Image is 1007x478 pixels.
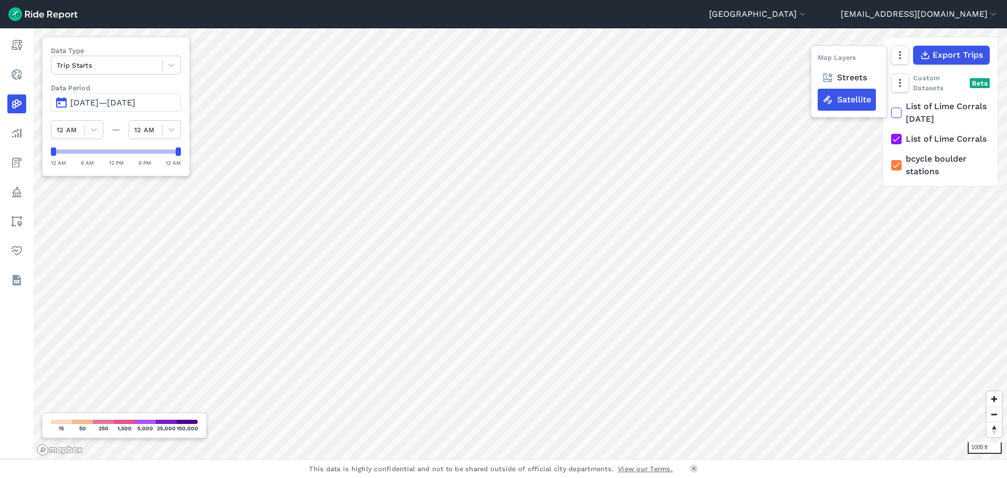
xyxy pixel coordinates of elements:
div: 6 AM [81,158,94,167]
a: Report [7,36,26,55]
button: Reset bearing to north [987,422,1002,437]
a: Health [7,241,26,260]
div: 6 PM [138,158,151,167]
button: Zoom in [987,391,1002,407]
div: 12 PM [109,158,124,167]
button: Zoom out [987,407,1002,422]
label: Streets [818,67,872,89]
a: Policy [7,183,26,201]
label: List of Lime Corrals [DATE] [891,100,990,125]
button: [EMAIL_ADDRESS][DOMAIN_NAME] [841,8,999,20]
div: Custom Datasets [891,73,990,93]
label: Satellite [818,89,876,111]
div: 12 AM [166,158,181,167]
div: 12 AM [51,158,66,167]
label: Data Period [51,83,181,93]
label: Data Type [51,46,181,56]
span: Export Trips [933,49,983,61]
img: Ride Report [8,7,78,21]
a: Datasets [7,271,26,290]
a: Analyze [7,124,26,143]
button: [DATE]—[DATE] [51,93,181,112]
a: Realtime [7,65,26,84]
a: View our Terms. [618,464,673,474]
button: Export Trips [913,46,990,65]
button: [GEOGRAPHIC_DATA] [709,8,808,20]
a: Fees [7,153,26,172]
div: 1000 ft [968,442,1002,454]
div: — [103,123,128,136]
div: Beta [970,78,990,88]
div: Map Layers [818,52,856,67]
label: List of Lime Corrals [891,133,990,145]
label: bcycle boulder stations [891,153,990,178]
a: Areas [7,212,26,231]
a: Mapbox logo [37,444,83,456]
span: [DATE]—[DATE] [70,98,135,108]
a: Heatmaps [7,94,26,113]
canvas: Map [34,28,1007,459]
